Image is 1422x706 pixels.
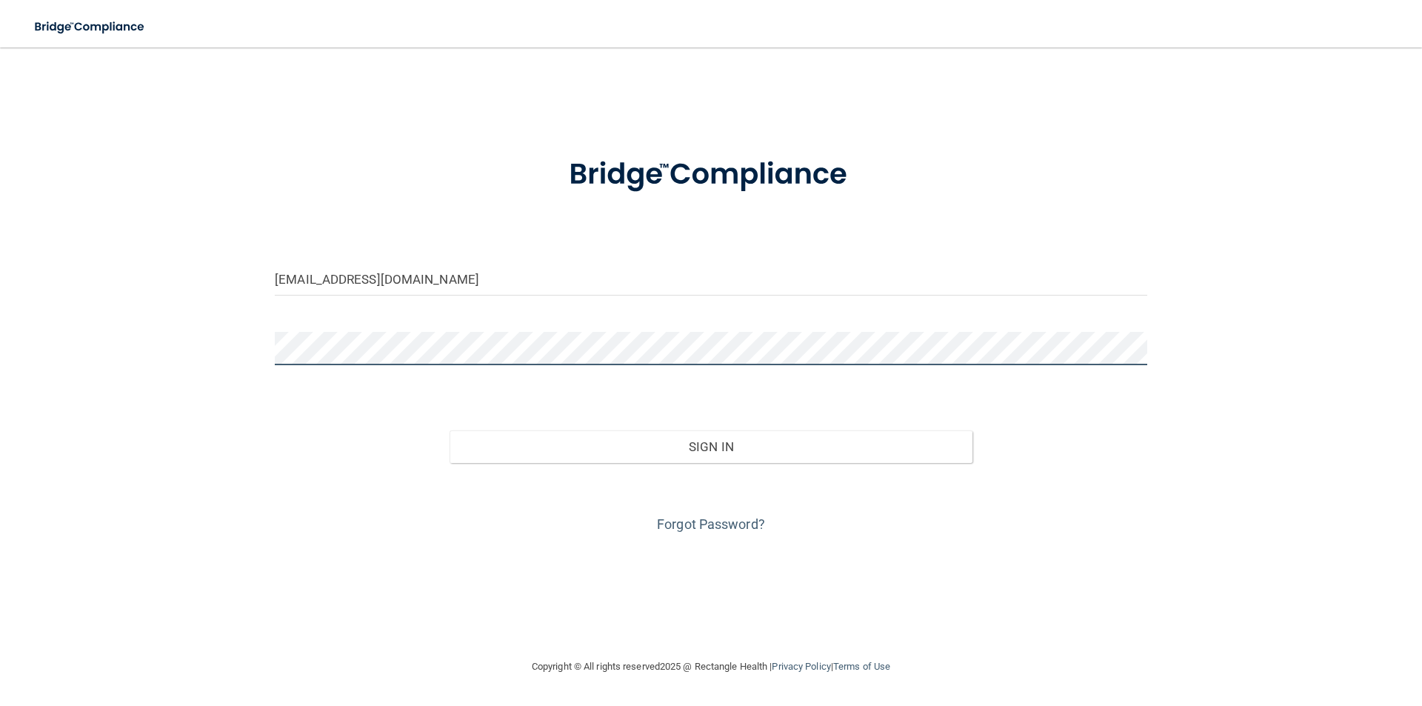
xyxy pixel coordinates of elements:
[833,661,890,672] a: Terms of Use
[441,643,981,690] div: Copyright © All rights reserved 2025 @ Rectangle Health | |
[275,262,1147,296] input: Email
[22,12,158,42] img: bridge_compliance_login_screen.278c3ca4.svg
[538,136,884,213] img: bridge_compliance_login_screen.278c3ca4.svg
[657,516,765,532] a: Forgot Password?
[450,430,973,463] button: Sign In
[772,661,830,672] a: Privacy Policy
